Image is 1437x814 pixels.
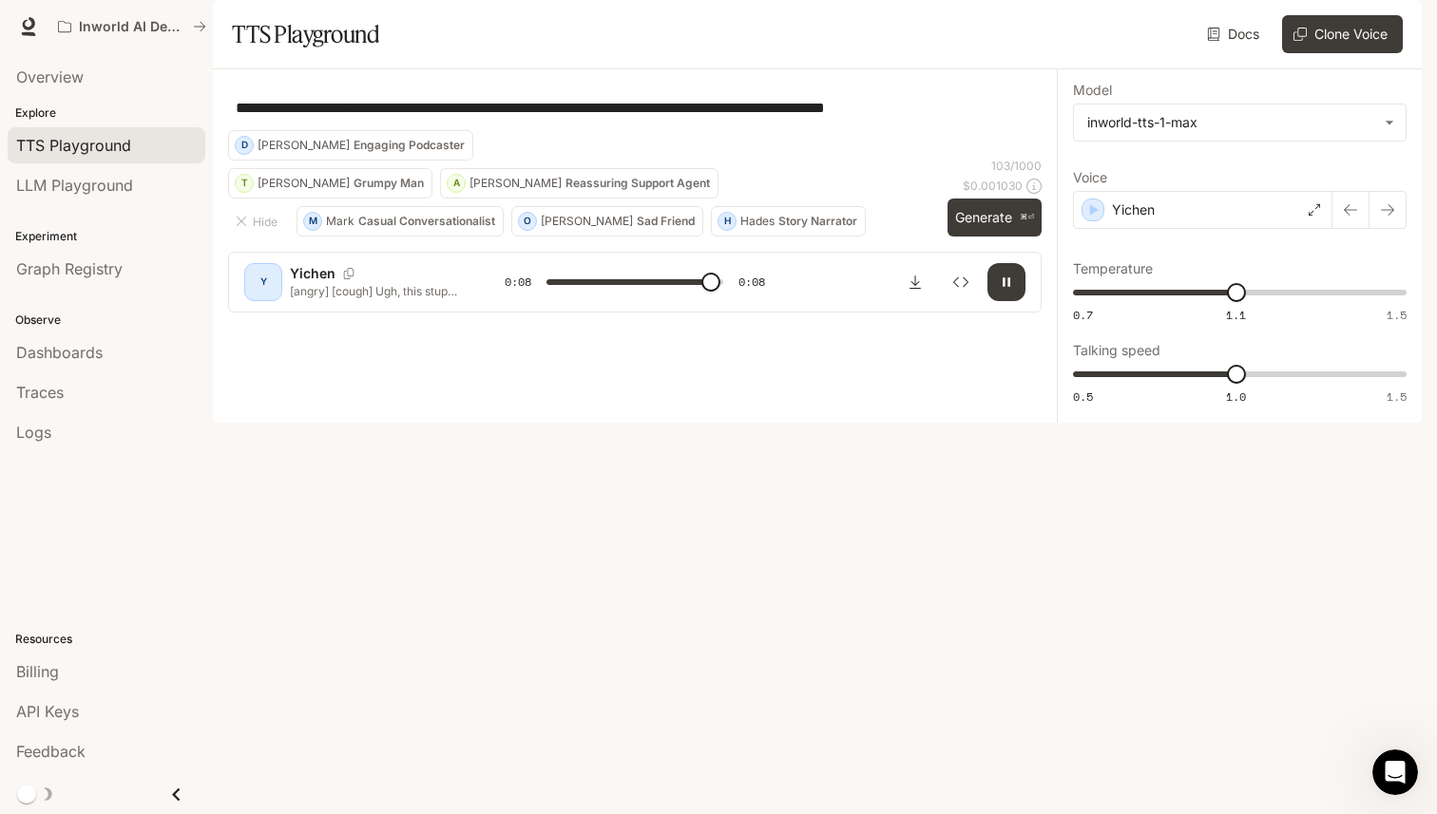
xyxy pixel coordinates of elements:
[1226,388,1246,405] span: 1.0
[236,168,253,199] div: T
[778,216,857,227] p: Story Narrator
[1226,307,1246,323] span: 1.1
[72,112,170,124] div: Domain Overview
[1073,388,1093,405] span: 0.5
[51,110,67,125] img: tab_domain_overview_orange.svg
[1387,307,1407,323] span: 1.5
[740,216,775,227] p: Hades
[1020,212,1034,223] p: ⌘⏎
[448,168,465,199] div: A
[505,273,531,292] span: 0:08
[738,273,765,292] span: 0:08
[1282,15,1403,53] button: Clone Voice
[189,110,204,125] img: tab_keywords_by_traffic_grey.svg
[1073,84,1112,97] p: Model
[232,15,379,53] h1: TTS Playground
[1073,344,1160,357] p: Talking speed
[236,130,253,161] div: D
[326,216,354,227] p: Mark
[963,178,1023,194] p: $ 0.001030
[440,168,718,199] button: A[PERSON_NAME]Reassuring Support Agent
[565,178,710,189] p: Reassuring Support Agent
[79,19,185,35] p: Inworld AI Demos
[335,268,362,279] button: Copy Voice ID
[1203,15,1267,53] a: Docs
[1073,307,1093,323] span: 0.7
[304,206,321,237] div: M
[1073,171,1107,184] p: Voice
[228,206,289,237] button: Hide
[718,206,736,237] div: H
[210,112,320,124] div: Keywords by Traffic
[258,178,350,189] p: [PERSON_NAME]
[228,168,432,199] button: T[PERSON_NAME]Grumpy Man
[53,30,93,46] div: v 4.0.25
[30,30,46,46] img: logo_orange.svg
[1112,200,1155,219] p: Yichen
[1372,749,1418,795] iframe: Intercom live chat
[297,206,504,237] button: MMarkCasual Conversationalist
[248,267,278,297] div: Y
[948,199,1042,237] button: Generate⌘⏎
[354,140,465,151] p: Engaging Podcaster
[1074,104,1406,141] div: inworld-tts-1-max
[258,140,350,151] p: [PERSON_NAME]
[942,263,980,301] button: Inspect
[290,283,459,299] p: [angry] [cough] Ugh, this stupid cough... It's just so hard [cough] not getting sick this time of...
[1073,262,1153,275] p: Temperature
[358,216,495,227] p: Casual Conversationalist
[1087,113,1375,132] div: inworld-tts-1-max
[228,130,473,161] button: D[PERSON_NAME]Engaging Podcaster
[711,206,866,237] button: HHadesStory Narrator
[541,216,633,227] p: [PERSON_NAME]
[637,216,695,227] p: Sad Friend
[49,49,135,65] div: Domain: [URL]
[519,206,536,237] div: O
[991,158,1042,174] p: 103 / 1000
[354,178,424,189] p: Grumpy Man
[30,49,46,65] img: website_grey.svg
[290,264,335,283] p: Yichen
[469,178,562,189] p: [PERSON_NAME]
[511,206,703,237] button: O[PERSON_NAME]Sad Friend
[896,263,934,301] button: Download audio
[49,8,215,46] button: All workspaces
[1387,388,1407,405] span: 1.5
